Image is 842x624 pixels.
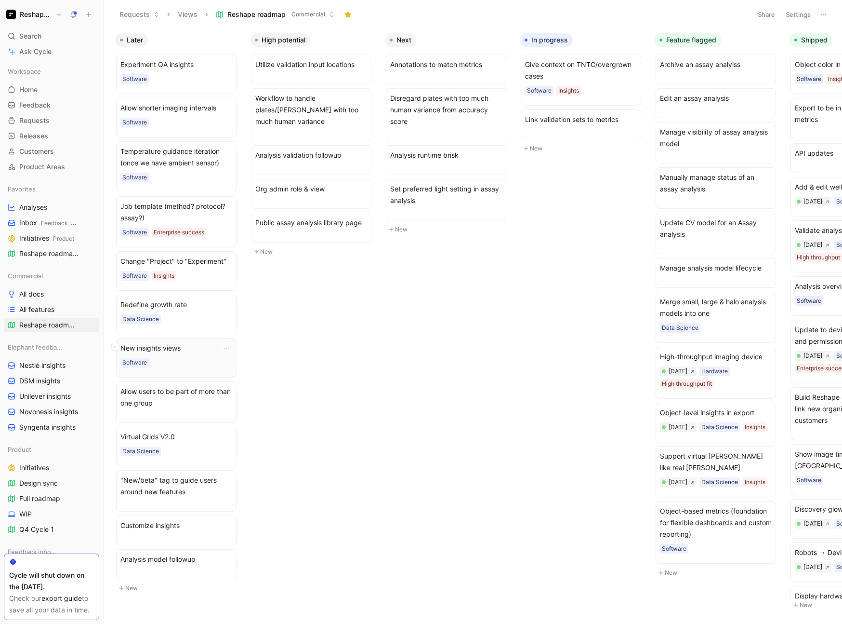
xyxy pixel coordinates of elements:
span: Give context on TNTC/overgrown cases [525,59,637,82]
a: Home [4,82,99,97]
a: Reshape roadmapCommercial [4,246,99,261]
span: New insights views [120,342,232,354]
a: Requests [4,113,99,128]
div: Search [4,29,99,43]
span: Syngenta insights [19,422,76,432]
span: Annotations to match metrics [390,59,502,70]
button: Settings [781,8,815,21]
a: Annotations to match metrics [386,54,506,84]
button: Reshape PlatformReshape Platform [4,8,65,21]
a: Manage visibility of assay analysis model [656,122,776,163]
span: Analyses [19,203,47,212]
span: Manage analysis model lifecycle [660,262,772,274]
a: Q4 Cycle 1 [4,522,99,537]
button: Reshape roadmapCommercial [211,7,339,22]
div: Feedback inboxesInboxData Science inboxHardware inbox [4,544,99,608]
a: Job template (method? protocol? assay?)SoftwareEnterprise success [116,196,237,247]
div: Software [122,173,147,182]
div: Cycle will shut down on the [DATE]. [9,570,94,593]
div: Workspace [4,64,99,79]
a: InitiativesProduct [4,231,99,245]
span: Shipped [801,35,828,45]
button: New [655,567,782,579]
a: Nestlé insights [4,358,99,373]
span: Virtual Grids V2.0 [120,431,232,443]
div: LaterNew [111,29,246,599]
div: [DATE] [669,422,687,432]
div: Software [122,74,147,84]
span: Redefine growth rate [120,299,232,311]
div: Software [122,358,147,367]
div: [DATE] [803,240,822,250]
a: Object-based metrics (foundation for flexible dashboards and custom reporting)Software [656,501,776,564]
button: New [250,246,377,258]
span: Commercial [8,271,43,281]
button: Next [385,33,416,47]
span: Favorites [8,184,36,194]
span: Search [19,30,41,42]
div: Data Science [701,477,738,487]
a: Experiment QA insightsSoftware [116,54,237,94]
span: Reshape roadmap [19,249,81,259]
span: Manage visibility of assay analysis model [660,126,772,149]
span: Public assay analysis library page [255,217,367,229]
span: Ask Cycle [19,46,52,57]
span: Home [19,85,38,95]
span: Allow shorter imaging intervals [120,102,232,114]
button: New [115,583,242,594]
div: Software [797,475,821,485]
a: Design sync [4,476,99,490]
div: [DATE] [803,519,822,529]
div: [DATE] [669,366,687,376]
span: Nestlé insights [19,361,66,370]
span: Next [396,35,411,45]
div: Software [122,118,147,127]
a: Reshape roadmap [4,318,99,332]
span: High-throughput imaging device [660,351,772,363]
div: Insights [745,477,765,487]
span: Utilize validation input locations [255,59,367,70]
a: Redefine growth rateData Science [116,295,237,334]
div: Insights [154,271,174,281]
div: [DATE] [803,197,822,206]
span: Change "Project" to "Experiment" [120,256,232,267]
button: High potential [250,33,310,47]
a: Analysis model followup [116,549,237,579]
a: Feedback [4,98,99,112]
div: High throughput fit [662,379,712,389]
div: Insights [745,422,765,432]
a: Public assay analysis library page [251,213,371,243]
span: Requests [19,116,50,125]
a: Manage analysis model lifecycle [656,258,776,288]
a: Link validation sets to metrics [521,109,641,139]
span: Inbox [19,218,78,228]
div: Commercial [4,269,99,283]
a: New insights viewsSoftware [116,338,237,378]
a: Merge small, large & halo analysis models into oneData Science [656,292,776,343]
span: Novonesis insights [19,407,78,417]
span: Job template (method? protocol? assay?) [120,201,232,224]
div: NextNew [381,29,516,240]
button: In progress [520,33,573,47]
span: Edit an assay analysis [660,93,772,104]
span: Archive an assay analyiss [660,59,772,70]
button: Later [115,33,148,47]
span: Merge small, large & halo analysis models into one [660,296,772,319]
span: All docs [19,289,44,299]
span: Allow users to be part of more than one group [120,386,232,409]
span: Unilever insights [19,392,71,401]
a: Edit an assay analysis [656,88,776,118]
a: Support virtual [PERSON_NAME] like real [PERSON_NAME]Data ScienceInsights [656,446,776,497]
a: InboxFeedback inboxes [4,216,99,230]
div: Product [4,442,99,457]
span: Initiatives [19,233,74,244]
div: Feedback inboxes [4,544,99,559]
span: Customize insights [120,520,232,531]
a: Customize insights [116,515,237,545]
a: Unilever insights [4,389,99,404]
a: Allow shorter imaging intervalsSoftware [116,98,237,137]
div: In progressNew [516,29,651,159]
span: Org admin role & view [255,183,367,195]
a: High-throughput imaging deviceHardwareHigh throughput fit [656,347,776,399]
button: New [520,143,647,154]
